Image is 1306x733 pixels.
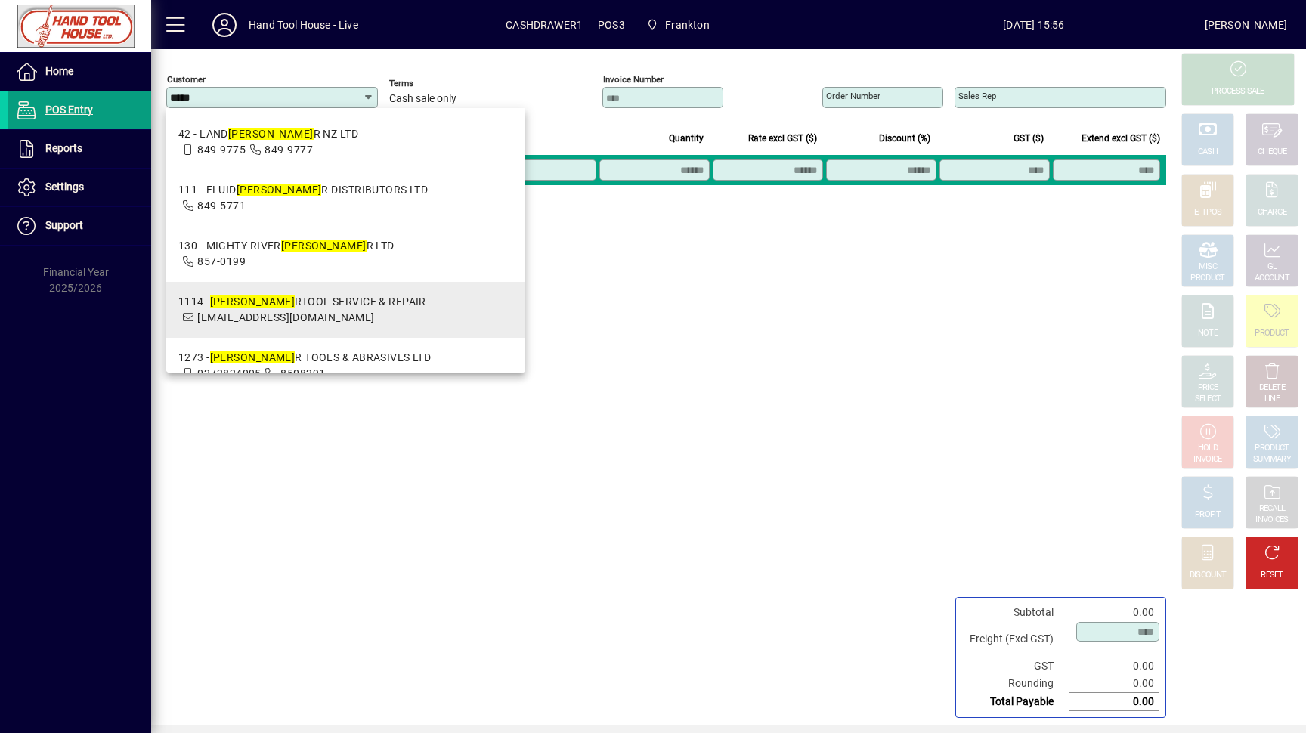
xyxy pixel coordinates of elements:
[178,238,395,254] div: 130 - MIGHTY RIVER R LTD
[1198,147,1218,158] div: CASH
[1193,454,1221,465] div: INVOICE
[210,295,296,308] em: [PERSON_NAME]
[506,13,583,37] span: CASHDRAWER1
[1069,675,1159,693] td: 0.00
[8,130,151,168] a: Reports
[1212,86,1264,97] div: PROCESS SALE
[1069,693,1159,711] td: 0.00
[166,170,525,226] mat-option: 111 - FLUID POWER DISTRIBUTORS LTD
[640,11,716,39] span: Frankton
[1258,147,1286,158] div: CHEQUE
[1082,130,1160,147] span: Extend excl GST ($)
[1198,443,1218,454] div: HOLD
[197,311,374,323] span: [EMAIL_ADDRESS][DOMAIN_NAME]
[280,367,325,379] span: 8508291
[45,104,93,116] span: POS Entry
[962,657,1069,675] td: GST
[1264,394,1280,405] div: LINE
[281,240,367,252] em: [PERSON_NAME]
[1198,382,1218,394] div: PRICE
[1069,604,1159,621] td: 0.00
[45,181,84,193] span: Settings
[8,169,151,206] a: Settings
[962,693,1069,711] td: Total Payable
[45,219,83,231] span: Support
[178,350,431,366] div: 1273 - R TOOLS & ABRASIVES LTD
[1198,328,1218,339] div: NOTE
[166,282,525,338] mat-option: 1114 - POWERTOOL SERVICE & REPAIR
[178,294,426,310] div: 1114 - RTOOL SERVICE & REPAIR
[1255,328,1289,339] div: PRODUCT
[1255,515,1288,526] div: INVOICES
[1261,570,1283,581] div: RESET
[1014,130,1044,147] span: GST ($)
[210,351,296,363] em: [PERSON_NAME]
[237,184,322,196] em: [PERSON_NAME]
[166,338,525,394] mat-option: 1273 - POWER TOOLS & ABRASIVES LTD
[1194,207,1222,218] div: EFTPOS
[962,621,1069,657] td: Freight (Excl GST)
[669,130,704,147] span: Quantity
[603,74,664,85] mat-label: Invoice number
[1190,273,1224,284] div: PRODUCT
[265,144,313,156] span: 849-9777
[1199,261,1217,273] div: MISC
[748,130,817,147] span: Rate excl GST ($)
[958,91,996,101] mat-label: Sales rep
[826,91,880,101] mat-label: Order number
[879,130,930,147] span: Discount (%)
[1255,273,1289,284] div: ACCOUNT
[962,675,1069,693] td: Rounding
[8,207,151,245] a: Support
[178,126,358,142] div: 42 - LAND R NZ LTD
[197,367,261,379] span: 0272824005
[200,11,249,39] button: Profile
[1259,382,1285,394] div: DELETE
[389,93,456,105] span: Cash sale only
[1195,394,1221,405] div: SELECT
[1255,443,1289,454] div: PRODUCT
[1190,570,1226,581] div: DISCOUNT
[1069,657,1159,675] td: 0.00
[665,13,709,37] span: Frankton
[45,142,82,154] span: Reports
[962,604,1069,621] td: Subtotal
[8,53,151,91] a: Home
[1195,509,1221,521] div: PROFIT
[1253,454,1291,465] div: SUMMARY
[1258,207,1287,218] div: CHARGE
[197,144,246,156] span: 849-9775
[1259,503,1286,515] div: RECALL
[1267,261,1277,273] div: GL
[178,182,428,198] div: 111 - FLUID R DISTRIBUTORS LTD
[389,79,480,88] span: Terms
[45,65,73,77] span: Home
[249,13,358,37] div: Hand Tool House - Live
[166,114,525,170] mat-option: 42 - LAND POWER NZ LTD
[197,199,246,212] span: 849-5771
[228,128,314,140] em: [PERSON_NAME]
[197,255,246,268] span: 857-0199
[1205,13,1287,37] div: [PERSON_NAME]
[166,226,525,282] mat-option: 130 - MIGHTY RIVER POWER LTD
[598,13,625,37] span: POS3
[167,74,206,85] mat-label: Customer
[863,13,1205,37] span: [DATE] 15:56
